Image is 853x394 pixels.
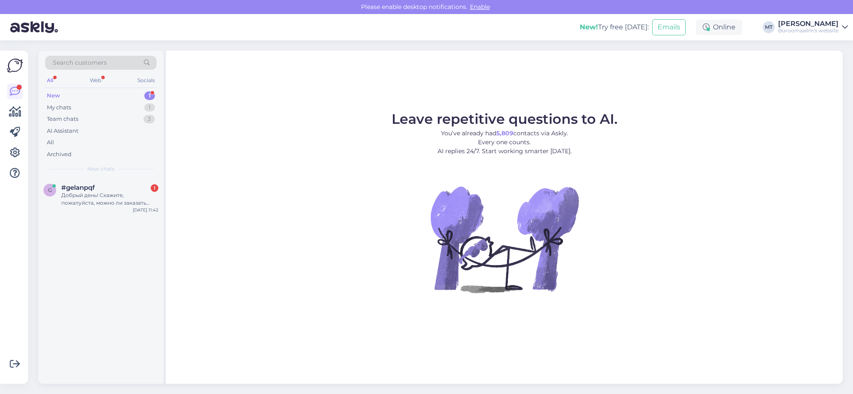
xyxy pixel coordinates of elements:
[144,103,155,112] div: 1
[652,19,686,35] button: Emails
[47,150,72,159] div: Archived
[48,187,52,193] span: g
[580,23,598,31] b: New!
[7,57,23,74] img: Askly Logo
[61,191,158,207] div: Добрый день! Скажите, пожалуйста, можно ли заказать Leitz Icon Label Printer?
[467,3,492,11] span: Enable
[151,184,158,192] div: 1
[580,22,649,32] div: Try free [DATE]:
[144,91,155,100] div: 1
[47,91,60,100] div: New
[778,20,839,27] div: [PERSON_NAME]
[428,163,581,316] img: No Chat active
[778,20,848,34] a: [PERSON_NAME]Büroomaailm's website
[696,20,742,35] div: Online
[47,127,78,135] div: AI Assistant
[47,115,78,123] div: Team chats
[87,165,114,173] span: New chats
[88,75,103,86] div: Web
[392,129,618,156] p: You’ve already had contacts via Askly. Every one counts. AI replies 24/7. Start working smarter [...
[47,138,54,147] div: All
[136,75,157,86] div: Socials
[47,103,71,112] div: My chats
[143,115,155,123] div: 3
[763,21,775,33] div: MT
[133,207,158,213] div: [DATE] 11:42
[53,58,107,67] span: Search customers
[496,129,513,137] b: 5,809
[778,27,839,34] div: Büroomaailm's website
[61,184,95,191] span: #gelanpqf
[392,111,618,127] span: Leave repetitive questions to AI.
[45,75,55,86] div: All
